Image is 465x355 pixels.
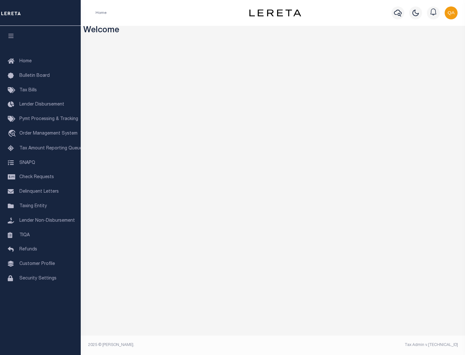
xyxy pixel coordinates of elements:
span: SNAPQ [19,160,35,165]
span: Taxing Entity [19,204,47,208]
div: 2025 © [PERSON_NAME]. [83,342,273,348]
img: logo-dark.svg [249,9,301,16]
span: Lender Non-Disbursement [19,218,75,223]
div: Tax Admin v.[TECHNICAL_ID] [278,342,458,348]
span: Check Requests [19,175,54,179]
span: Order Management System [19,131,77,136]
span: Security Settings [19,276,57,281]
span: Bulletin Board [19,74,50,78]
span: Delinquent Letters [19,189,59,194]
span: Tax Bills [19,88,37,93]
span: Tax Amount Reporting Queue [19,146,82,151]
span: Pymt Processing & Tracking [19,117,78,121]
li: Home [96,10,107,16]
span: Lender Disbursement [19,102,64,107]
span: Home [19,59,32,64]
span: Refunds [19,247,37,252]
h3: Welcome [83,26,463,36]
img: svg+xml;base64,PHN2ZyB4bWxucz0iaHR0cDovL3d3dy53My5vcmcvMjAwMC9zdmciIHBvaW50ZXItZXZlbnRzPSJub25lIi... [445,6,458,19]
span: Customer Profile [19,262,55,266]
i: travel_explore [8,130,18,138]
span: TIQA [19,233,30,237]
